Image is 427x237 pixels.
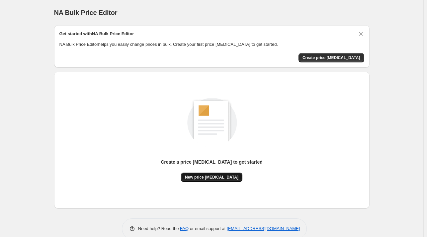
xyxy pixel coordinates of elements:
button: New price [MEDICAL_DATA] [181,173,242,182]
button: Create price change job [299,53,364,62]
button: Dismiss card [358,31,364,37]
a: FAQ [180,226,189,231]
span: or email support at [189,226,227,231]
p: Create a price [MEDICAL_DATA] to get started [161,159,263,165]
span: NA Bulk Price Editor [54,9,118,16]
a: [EMAIL_ADDRESS][DOMAIN_NAME] [227,226,300,231]
span: Need help? Read the [138,226,180,231]
span: Create price [MEDICAL_DATA] [302,55,360,60]
span: New price [MEDICAL_DATA] [185,175,238,180]
p: NA Bulk Price Editor helps you easily change prices in bulk. Create your first price [MEDICAL_DAT... [59,41,364,48]
h2: Get started with NA Bulk Price Editor [59,31,134,37]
